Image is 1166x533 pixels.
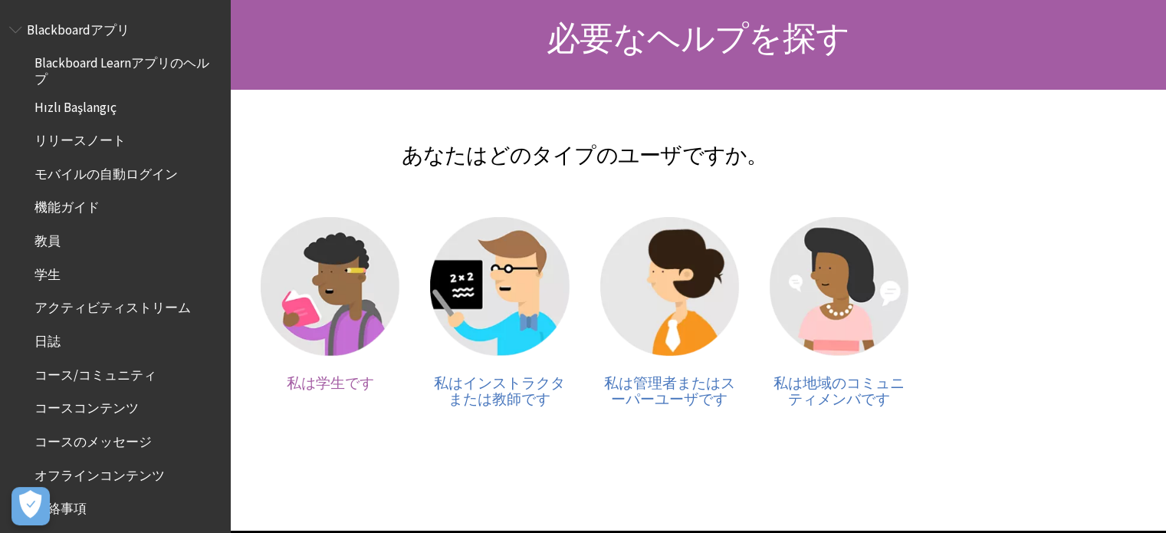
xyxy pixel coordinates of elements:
[261,217,399,356] img: 受講者
[770,217,908,356] img: コミュニティメンバ
[261,217,399,408] a: 受講者 私は学生です
[34,362,156,383] span: コース/コミュニティ
[600,217,739,408] a: 管理者 私は管理者またはスーパーユーザです
[34,462,165,483] span: オフラインコンテンツ
[604,374,735,409] span: 私は管理者またはスーパーユーザです
[34,127,126,148] span: リリースノート
[34,429,152,449] span: コースのメッセージ
[34,262,61,282] span: 学生
[430,217,569,356] img: インストラクタ
[547,17,849,59] span: 必要なヘルプを探す
[34,161,178,182] span: モバイルの自動ログイン
[774,374,905,409] span: 私は地域のコミュニティメンバです
[600,217,739,356] img: 管理者
[430,217,569,408] a: インストラクタ 私はインストラクタまたは教師です
[27,17,130,38] span: Blackboardアプリ
[34,328,61,349] span: 日誌
[11,487,50,525] button: 優先設定センターを開く
[245,120,924,171] h2: あなたはどのタイプのユーザですか。
[34,228,61,248] span: 教員
[287,374,374,392] span: 私は学生です
[770,217,908,408] a: コミュニティメンバ 私は地域のコミュニティメンバです
[34,51,219,87] span: Blackboard Learnアプリのヘルプ
[434,374,565,409] span: 私はインストラクタまたは教師です
[34,396,139,416] span: コースコンテンツ
[34,94,117,115] span: Hızlı Başlangıç
[34,195,100,216] span: 機能ガイド
[34,295,191,316] span: アクティビティストリーム
[34,496,87,517] span: 連絡事項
